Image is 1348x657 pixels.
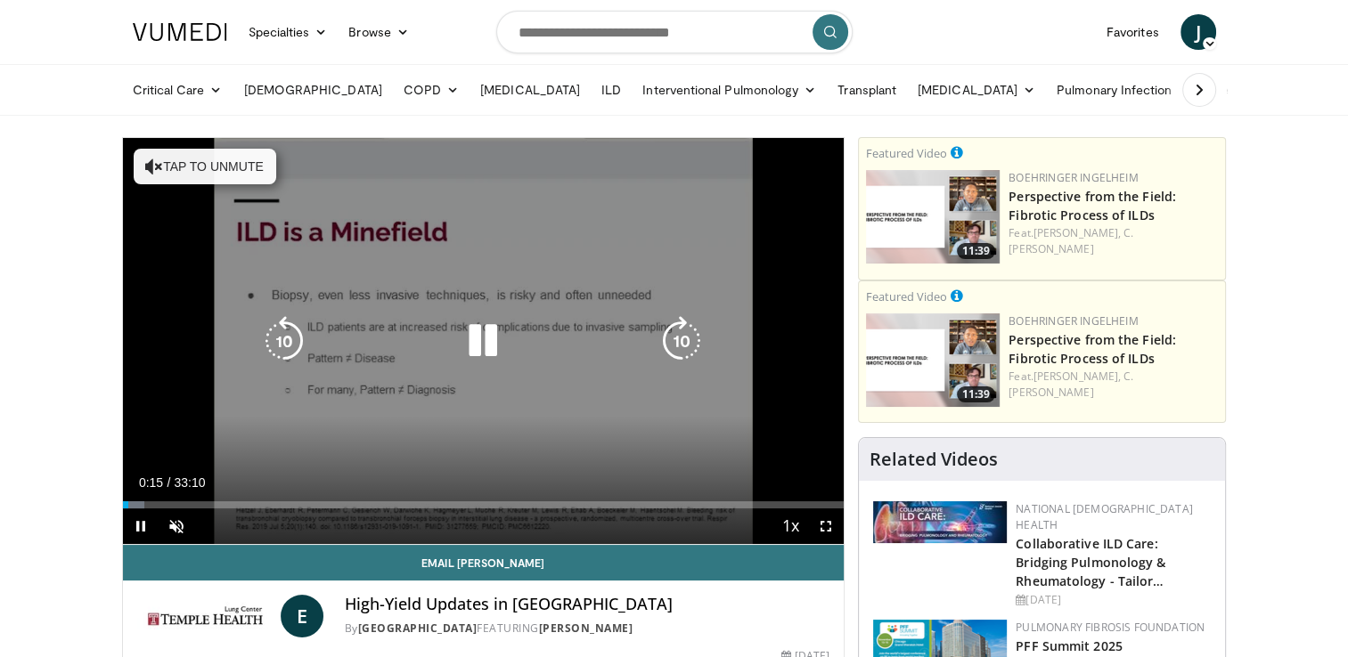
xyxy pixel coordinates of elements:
div: By FEATURING [345,620,829,637]
img: 0d260a3c-dea8-4d46-9ffd-2859801fb613.png.150x105_q85_crop-smart_upscale.png [866,170,1000,264]
a: Interventional Pulmonology [632,72,827,108]
a: COPD [393,72,470,108]
a: C. [PERSON_NAME] [1009,369,1133,400]
a: Transplant [827,72,907,108]
a: C. [PERSON_NAME] [1009,225,1133,256]
a: E [281,595,323,637]
a: [PERSON_NAME], [1033,369,1121,384]
span: 11:39 [957,243,995,259]
div: Feat. [1009,225,1218,257]
span: 33:10 [174,475,205,490]
span: / [167,475,171,490]
a: [MEDICAL_DATA] [907,72,1046,108]
a: Boehringer Ingelheim [1009,313,1138,328]
a: Pulmonary Infection [1046,72,1200,108]
a: 11:39 [866,313,1000,407]
a: Browse [338,14,420,50]
a: PFF Summit 2025 [1016,637,1123,654]
a: [DEMOGRAPHIC_DATA] [233,72,393,108]
img: 0d260a3c-dea8-4d46-9ffd-2859801fb613.png.150x105_q85_crop-smart_upscale.png [866,313,1000,407]
a: [PERSON_NAME] [539,620,633,636]
small: Featured Video [866,288,947,304]
h4: High-Yield Updates in [GEOGRAPHIC_DATA] [345,595,829,614]
a: Critical Care [122,72,233,108]
a: [PERSON_NAME], [1033,225,1121,240]
a: Perspective from the Field: Fibrotic Process of ILDs [1009,188,1176,223]
button: Playback Rate [772,508,808,544]
span: 0:15 [139,475,163,490]
button: Unmute [159,508,194,544]
a: Favorites [1096,14,1170,50]
a: 11:39 [866,170,1000,264]
a: [MEDICAL_DATA] [470,72,591,108]
a: Email [PERSON_NAME] [123,545,845,580]
a: J [1181,14,1216,50]
button: Fullscreen [808,508,844,544]
a: Pulmonary Fibrosis Foundation [1016,620,1205,635]
a: ILD [591,72,632,108]
img: Temple Lung Center [137,595,274,637]
img: 7e341e47-e122-4d5e-9c74-d0a8aaff5d49.jpg.150x105_q85_autocrop_double_scale_upscale_version-0.2.jpg [873,501,1007,543]
a: Perspective from the Field: Fibrotic Process of ILDs [1009,331,1176,367]
a: [GEOGRAPHIC_DATA] [358,620,478,636]
a: Specialties [238,14,339,50]
button: Tap to unmute [134,149,276,184]
span: 11:39 [957,386,995,402]
a: National [DEMOGRAPHIC_DATA] Health [1016,501,1193,532]
button: Pause [123,508,159,544]
h4: Related Videos [870,449,998,470]
a: Collaborative ILD Care: Bridging Pulmonology & Rheumatology - Tailor… [1016,535,1165,589]
img: VuMedi Logo [133,23,227,41]
video-js: Video Player [123,138,845,545]
div: Feat. [1009,369,1218,401]
small: Featured Video [866,145,947,161]
div: Progress Bar [123,501,845,508]
input: Search topics, interventions [496,11,853,53]
a: Boehringer Ingelheim [1009,170,1138,185]
div: [DATE] [1016,592,1211,608]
